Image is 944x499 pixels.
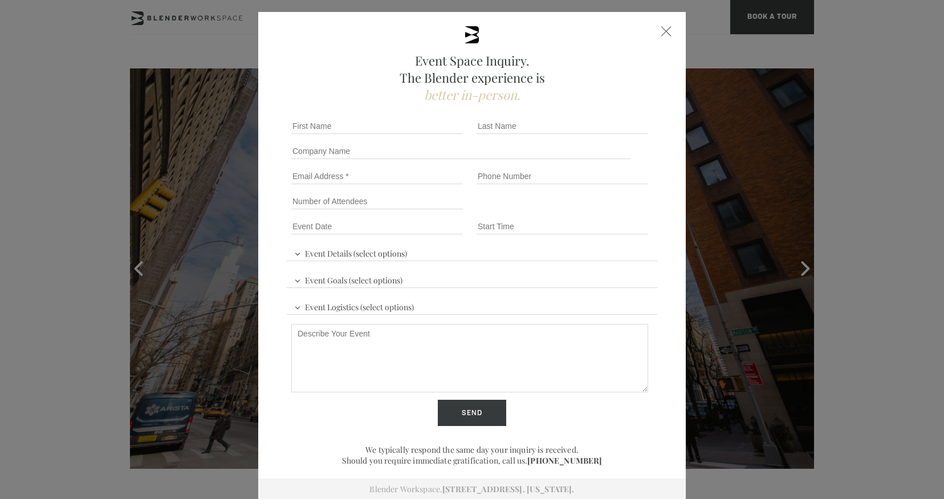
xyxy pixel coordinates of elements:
[287,455,657,466] p: Should you require immediate gratification, call us.
[291,143,630,159] input: Company Name
[424,86,520,103] span: better in-person.
[291,118,463,134] input: First Name
[291,297,417,314] span: Event Logistics (select options)
[291,168,463,184] input: Email Address *
[438,400,506,426] input: Send
[287,444,657,455] p: We typically respond the same day your inquiry is received.
[287,52,657,103] h2: Event Space Inquiry. The Blender experience is
[477,218,648,234] input: Start Time
[291,270,405,287] span: Event Goals (select options)
[442,484,574,494] a: [STREET_ADDRESS]. [US_STATE].
[477,168,648,184] input: Phone Number
[291,244,410,261] span: Event Details (select options)
[477,118,648,134] input: Last Name
[291,193,463,209] input: Number of Attendees
[291,218,463,234] input: Event Date
[527,455,602,466] a: [PHONE_NUMBER]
